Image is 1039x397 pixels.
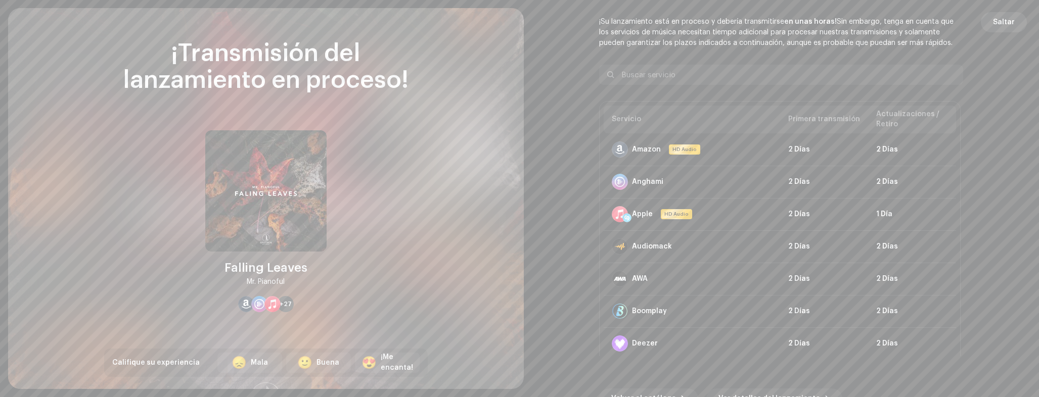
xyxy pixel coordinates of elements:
[632,145,661,154] div: Amazon
[632,178,663,186] div: Anghami
[780,295,868,327] td: 2 Días
[868,106,956,133] th: Actualizaciones / Retiro
[205,130,327,252] img: 0f83c7b9-f0ab-431d-a99b-3ee1a00ff61f
[632,307,667,315] div: Boomplay
[670,145,699,154] span: HD Audio
[599,65,963,85] input: Buscar servicio
[784,18,837,25] b: en unas horas!
[247,276,285,288] div: Mr. Pianoful
[381,352,413,373] div: ¡Me encanta!
[868,166,956,198] td: 2 Días
[112,359,200,366] span: Califique su experiencia
[868,295,956,327] td: 2 Días
[317,358,339,368] div: Buena
[362,357,377,369] div: 😍
[662,210,691,218] span: HD Audio
[780,198,868,230] td: 2 Días
[780,263,868,295] td: 2 Días
[632,242,672,251] div: Audiomack
[780,133,868,166] td: 2 Días
[280,300,292,308] span: +27
[868,263,956,295] td: 2 Días
[632,275,648,283] div: AWA
[604,106,780,133] th: Servicio
[868,230,956,263] td: 2 Días
[780,166,868,198] td: 2 Días
[599,17,963,48] p: ¡Su lanzamiento está en proceso y debería transmitirse Sin embargo, tenga en cuenta que los servi...
[981,12,1027,32] button: Saltar
[868,198,956,230] td: 1 Día
[224,260,307,276] div: Falling Leaves
[232,357,247,369] div: 😞
[780,230,868,263] td: 2 Días
[868,327,956,360] td: 2 Días
[297,357,312,369] div: 🙂
[780,106,868,133] th: Primera transmisión
[993,12,1015,32] span: Saltar
[868,133,956,166] td: 2 Días
[251,358,268,368] div: Mala
[780,327,868,360] td: 2 Días
[104,40,428,94] div: ¡Transmisión del lanzamiento en proceso!
[632,339,658,348] div: Deezer
[632,210,653,218] div: Apple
